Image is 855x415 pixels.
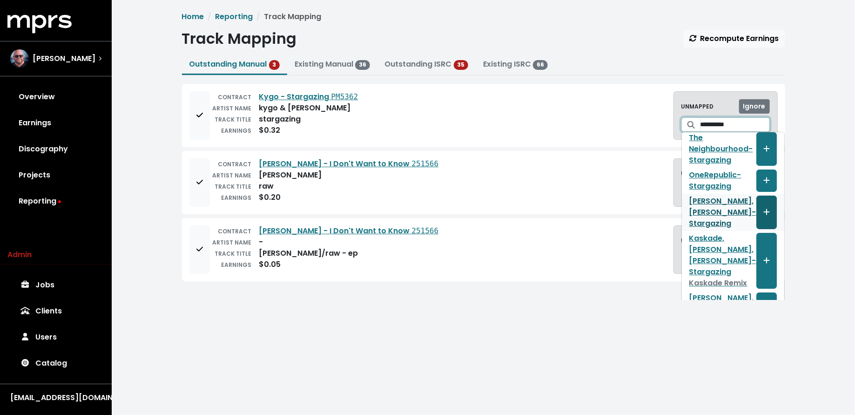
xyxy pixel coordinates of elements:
[269,60,280,69] span: 3
[259,259,281,270] div: $0.05
[213,104,252,112] small: ARTIST NAME
[189,91,210,140] button: Add to mapping queue
[222,261,252,269] small: EARNINGS
[7,162,104,188] a: Projects
[218,227,252,235] small: CONTRACT
[295,59,370,69] a: Existing Manual 36
[355,60,370,69] span: 36
[189,225,210,274] button: Add to mapping queue
[533,60,548,69] span: 66
[689,170,756,192] a: OneRepublic-Stargazing
[259,114,301,125] div: stargazing
[385,59,452,69] a: Outstanding ISRC
[756,132,777,166] button: Create track mapping
[218,160,252,168] small: CONTRACT
[7,392,104,404] button: [EMAIL_ADDRESS][DOMAIN_NAME]
[182,30,297,48] h1: Track Mapping
[7,84,104,110] a: Overview
[7,136,104,162] a: Discography
[700,117,770,132] input: Search for a track to map to
[10,392,101,403] div: [EMAIL_ADDRESS][DOMAIN_NAME]
[259,91,358,102] a: Kygo - Stargazing PM5362
[222,194,252,202] small: EARNINGS
[7,272,104,298] a: Jobs
[7,324,104,350] a: Users
[7,18,72,29] a: mprs logo
[222,127,252,135] small: EARNINGS
[218,93,252,101] small: CONTRACT
[259,248,358,259] div: [PERSON_NAME]/raw - ep
[259,102,351,114] div: kygo & [PERSON_NAME]
[259,237,263,248] div: -
[454,60,469,69] span: 35
[739,99,770,114] button: Ignore
[253,11,322,22] li: Track Mapping
[412,159,439,168] tt: 251566
[215,183,252,190] small: TRACK TITLE
[213,171,252,179] small: ARTIST NAME
[689,196,756,229] a: [PERSON_NAME], [PERSON_NAME]-Stargazing
[7,350,104,376] a: Catalog
[215,11,253,22] a: Reporting
[756,233,777,289] button: Create track mapping
[189,59,280,69] a: Outstanding Manual 3
[756,170,777,192] button: Create track mapping
[259,125,281,136] div: $0.32
[689,233,756,289] a: Kaskade, [PERSON_NAME], [PERSON_NAME]-Stargazing Kaskade Remix
[331,92,358,101] tt: PM5362
[483,59,548,69] a: Existing ISRC 66
[681,102,714,111] small: UNMAPPED
[215,116,252,123] small: TRACK TITLE
[412,226,439,235] tt: 251566
[10,49,29,68] img: The selected account / producer
[7,110,104,136] a: Earnings
[33,53,95,64] span: [PERSON_NAME]
[683,30,785,48] button: Recompute Earnings
[756,293,777,382] button: Create track mapping
[182,11,204,22] a: Home
[7,188,104,214] a: Reporting
[743,102,766,111] span: Ignore
[259,181,274,192] div: raw
[689,278,747,288] span: Kaskade Remix
[259,170,322,181] div: [PERSON_NAME]
[213,238,252,246] small: ARTIST NAME
[182,11,785,22] nav: breadcrumb
[689,33,779,44] span: Recompute Earnings
[189,158,210,207] button: Add to mapping queue
[689,132,756,166] a: The Neighbourhood-Stargazing
[259,225,439,236] a: [PERSON_NAME] - I Don't Want to Know 251566
[689,293,756,382] a: [PERSON_NAME], [PERSON_NAME], Bergen Philharmonic Orchestra-Stargazing Orchestral Version
[259,192,281,203] div: $0.20
[7,298,104,324] a: Clients
[259,158,439,169] a: [PERSON_NAME] - I Don't Want to Know 251566
[756,196,777,229] button: Create track mapping
[215,250,252,258] small: TRACK TITLE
